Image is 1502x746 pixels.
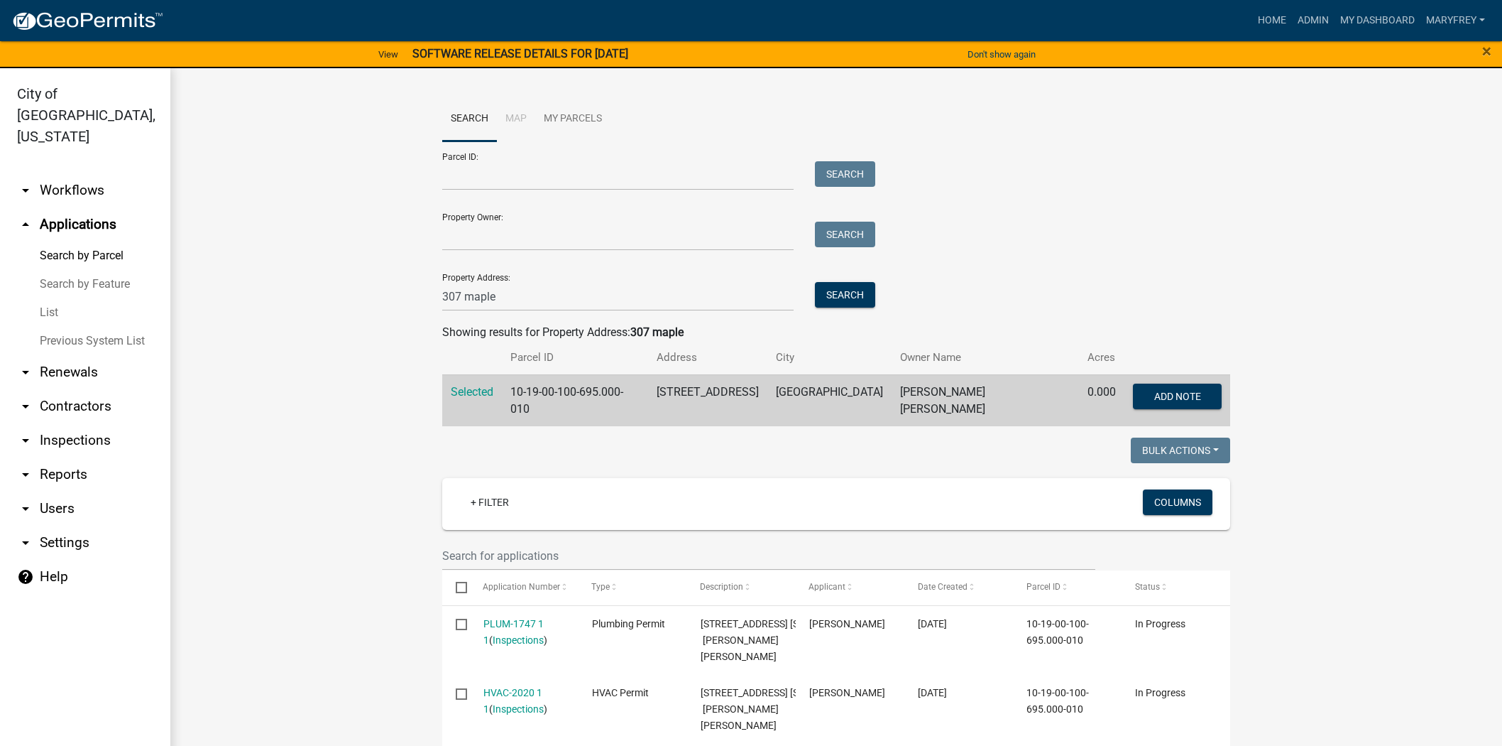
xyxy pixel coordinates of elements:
[767,374,892,426] td: [GEOGRAPHIC_DATA]
[483,582,561,592] span: Application Number
[483,687,542,715] a: HVAC-2020 1 1
[1135,582,1160,592] span: Status
[701,618,882,662] span: 307 EAST MAPLE STREET 307 E Maple Street | Skaggs Bailey Nichole
[1135,618,1185,629] span: In Progress
[1079,341,1124,374] th: Acres
[809,582,846,592] span: Applicant
[17,398,34,415] i: arrow_drop_down
[17,216,34,233] i: arrow_drop_up
[1143,490,1212,515] button: Columns
[809,687,885,698] span: Tom Drexler
[535,97,610,142] a: My Parcels
[796,571,904,605] datatable-header-cell: Applicant
[687,571,796,605] datatable-header-cell: Description
[442,571,469,605] datatable-header-cell: Select
[412,47,628,60] strong: SOFTWARE RELEASE DETAILS FOR [DATE]
[1131,438,1230,463] button: Bulk Actions
[1334,7,1420,34] a: My Dashboard
[442,97,497,142] a: Search
[815,222,875,247] button: Search
[483,616,565,649] div: ( )
[442,324,1230,341] div: Showing results for Property Address:
[592,618,665,629] span: Plumbing Permit
[17,568,34,585] i: help
[1482,41,1491,61] span: ×
[701,687,882,731] span: 307 EAST MAPLE STREET 307 East Maple Street | Skaggs Bailey Nichole
[17,182,34,199] i: arrow_drop_down
[592,582,610,592] span: Type
[1079,374,1124,426] td: 0.000
[1026,687,1089,715] span: 10-19-00-100-695.000-010
[892,341,1079,374] th: Owner Name
[1013,571,1122,605] datatable-header-cell: Parcel ID
[1026,582,1060,592] span: Parcel ID
[469,571,578,605] datatable-header-cell: Application Number
[1133,384,1222,409] button: Add Note
[578,571,686,605] datatable-header-cell: Type
[592,687,649,698] span: HVAC Permit
[918,618,947,629] span: 08/02/2024
[1482,43,1491,60] button: Close
[17,432,34,449] i: arrow_drop_down
[892,374,1079,426] td: [PERSON_NAME] [PERSON_NAME]
[17,466,34,483] i: arrow_drop_down
[1252,7,1292,34] a: Home
[648,341,767,374] th: Address
[1292,7,1334,34] a: Admin
[962,43,1041,66] button: Don't show again
[502,341,648,374] th: Parcel ID
[483,685,565,718] div: ( )
[502,374,648,426] td: 10-19-00-100-695.000-010
[17,500,34,517] i: arrow_drop_down
[648,374,767,426] td: [STREET_ADDRESS]
[701,582,744,592] span: Description
[904,571,1013,605] datatable-header-cell: Date Created
[815,161,875,187] button: Search
[451,385,493,399] a: Selected
[1154,390,1201,401] span: Add Note
[17,534,34,551] i: arrow_drop_down
[1420,7,1491,34] a: MaryFrey
[17,364,34,381] i: arrow_drop_down
[442,541,1095,571] input: Search for applications
[493,634,544,646] a: Inspections
[809,618,885,629] span: Tom Drexler
[373,43,404,66] a: View
[459,490,520,515] a: + Filter
[630,325,684,339] strong: 307 maple
[1026,618,1089,646] span: 10-19-00-100-695.000-010
[483,618,544,646] a: PLUM-1747 1 1
[815,282,875,308] button: Search
[1135,687,1185,698] span: In Progress
[767,341,892,374] th: City
[1122,571,1230,605] datatable-header-cell: Status
[918,582,967,592] span: Date Created
[493,703,544,715] a: Inspections
[918,687,947,698] span: 07/22/2024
